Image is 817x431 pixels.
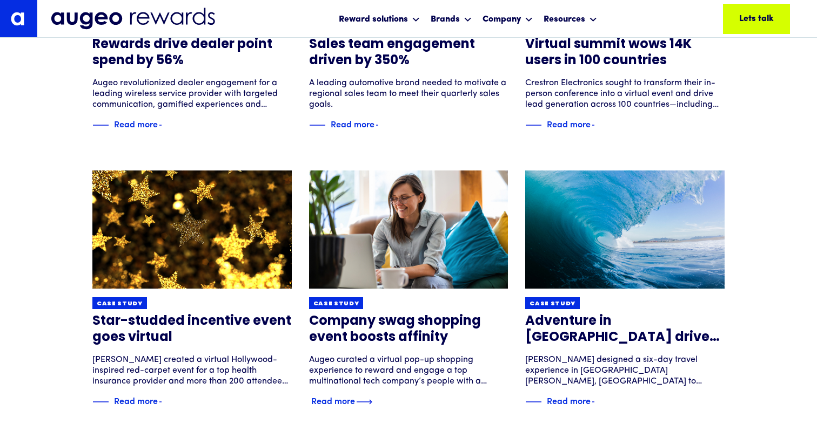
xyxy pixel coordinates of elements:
[114,117,158,130] div: Read more
[428,4,474,33] div: Brands
[592,395,608,408] img: Blue text arrow
[544,13,585,26] div: Resources
[525,78,725,110] div: Crestron Electronics sought to transform their in-person conference into a virtual event and driv...
[525,354,725,387] div: [PERSON_NAME] designed a six-day travel experience in [GEOGRAPHIC_DATA][PERSON_NAME], [GEOGRAPHIC...
[309,119,325,132] img: Blue decorative line
[309,170,508,408] a: Case studyCompany swag shopping event boosts affinityAugeo curated a virtual pop-up shopping expe...
[356,395,372,408] img: Blue text arrow
[313,300,359,308] div: Case study
[309,313,508,346] h3: Company swag shopping event boosts affinity
[530,300,575,308] div: Case study
[339,13,408,26] div: Reward solutions
[480,4,535,33] div: Company
[547,394,591,407] div: Read more
[92,119,109,132] img: Blue decorative line
[525,119,541,132] img: Blue decorative line
[97,300,143,308] div: Case study
[311,394,355,407] div: Read more
[336,4,423,33] div: Reward solutions
[309,78,508,110] div: A leading automotive brand needed to motivate a regional sales team to meet their quarterly sales...
[159,119,175,132] img: Blue text arrow
[525,37,725,69] h3: Virtual summit wows 14K users in 100 countries
[431,13,460,26] div: Brands
[483,13,521,26] div: Company
[525,170,725,408] a: Case studyAdventure in [GEOGRAPHIC_DATA] drives 97%+ approval[PERSON_NAME] designed a six-day tra...
[159,395,175,408] img: Blue text arrow
[541,4,600,33] div: Resources
[331,117,374,130] div: Read more
[51,8,215,30] img: Augeo Rewards business unit full logo in midnight blue.
[525,313,725,346] h3: Adventure in [GEOGRAPHIC_DATA] drives 97%+ approval
[92,395,109,408] img: Blue decorative line
[92,170,292,408] a: Case studyStar-studded incentive event goes virtual[PERSON_NAME] created a virtual Hollywood-insp...
[114,394,158,407] div: Read more
[723,4,790,34] a: Lets talk
[525,395,541,408] img: Blue decorative line
[92,354,292,387] div: [PERSON_NAME] created a virtual Hollywood-inspired red-carpet event for a top health insurance pr...
[547,117,591,130] div: Read more
[376,119,392,132] img: Blue text arrow
[92,37,292,69] h3: Rewards drive dealer point spend by 56%
[592,119,608,132] img: Blue text arrow
[309,37,508,69] h3: Sales team engagement driven by 350%
[92,78,292,110] div: Augeo revolutionized dealer engagement for a leading wireless service provider with targeted comm...
[309,354,508,387] div: Augeo curated a virtual pop-up shopping experience to reward and engage a top multinational tech ...
[92,313,292,346] h3: Star-studded incentive event goes virtual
